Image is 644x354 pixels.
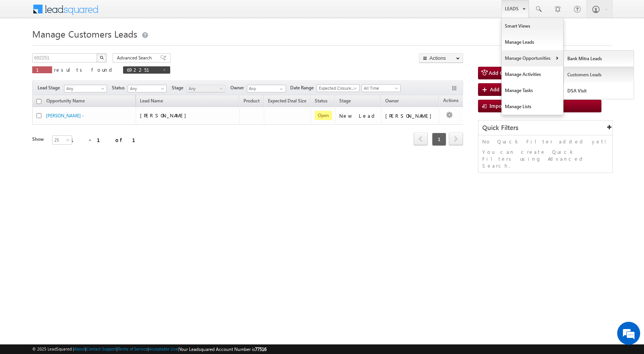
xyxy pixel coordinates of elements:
[564,83,634,99] a: DSA Visit
[564,51,634,67] a: Bank Mitra Leads
[54,66,115,73] span: results found
[86,346,117,351] a: Contact Support
[502,34,563,50] a: Manage Leads
[489,69,539,76] span: Add Customers Leads
[419,53,463,63] button: Actions
[482,138,608,145] p: No Quick Filter added yet!
[140,112,190,119] span: [PERSON_NAME]
[276,85,285,93] a: Show All Items
[149,346,178,351] a: Acceptable Use
[502,82,563,99] a: Manage Tasks
[264,97,310,107] a: Expected Deal Size
[439,96,462,106] span: Actions
[502,50,563,66] a: Manage Opportunities
[36,66,48,73] span: 1
[112,84,128,91] span: Status
[46,98,85,104] span: Opportunity Name
[268,98,306,104] span: Expected Deal Size
[46,113,84,119] a: [PERSON_NAME] -
[243,98,260,104] span: Product
[490,102,547,109] span: Import Customers Leads
[339,112,378,119] div: New Lead
[74,346,85,351] a: About
[478,120,612,135] div: Quick Filters
[317,84,360,92] a: Expected Closure Date
[128,85,164,92] span: Any
[414,132,428,145] span: prev
[43,97,89,107] a: Opportunity Name
[64,85,104,92] span: Any
[315,111,332,120] span: Open
[36,99,41,104] input: Check all records
[38,84,63,91] span: Lead Stage
[127,66,159,73] span: 692251
[32,28,137,40] span: Manage Customers Leads
[52,135,72,145] a: 25
[361,84,401,92] a: All Time
[414,133,428,145] a: prev
[172,84,186,91] span: Stage
[490,86,524,92] span: Add New Lead
[482,148,608,169] p: You can create Quick Filters using Advanced Search.
[339,98,351,104] span: Stage
[449,133,463,145] a: next
[255,346,266,352] span: 77516
[247,85,286,92] input: Type to Search
[290,84,317,91] span: Date Range
[502,66,563,82] a: Manage Activities
[230,84,247,91] span: Owner
[432,133,446,146] span: 1
[32,136,46,143] div: Show
[385,112,435,119] div: [PERSON_NAME]
[317,85,357,92] span: Expected Closure Date
[335,97,355,107] a: Stage
[187,85,223,92] span: Any
[449,132,463,145] span: next
[502,99,563,115] a: Manage Lists
[71,135,145,144] div: 1 - 1 of 1
[128,85,167,92] a: Any
[53,137,73,143] span: 25
[32,346,266,353] span: © 2025 LeadSquared | | | | |
[502,18,563,34] a: Smart Views
[564,67,634,83] a: Customers Leads
[311,97,331,107] a: Status
[118,346,148,351] a: Terms of Service
[362,85,398,92] span: All Time
[64,85,107,92] a: Any
[186,85,225,92] a: Any
[136,97,167,107] span: Lead Name
[179,346,266,352] span: Your Leadsquared Account Number is
[385,98,399,104] span: Owner
[100,56,103,59] img: Search
[117,54,154,61] span: Advanced Search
